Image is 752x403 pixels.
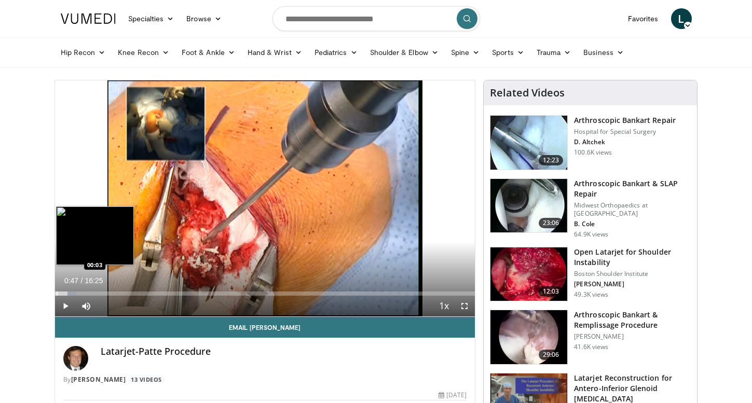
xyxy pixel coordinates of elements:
[64,276,78,285] span: 0:47
[486,42,530,63] a: Sports
[539,155,564,165] span: 12:23
[490,310,567,364] img: wolf_3.png.150x105_q85_crop-smart_upscale.jpg
[574,310,691,330] h3: Arthroscopic Bankart & Remplissage Procedure
[71,375,126,384] a: [PERSON_NAME]
[272,6,480,31] input: Search topics, interventions
[622,8,665,29] a: Favorites
[574,138,676,146] p: D. Altchek
[574,178,691,199] h3: Arthroscopic Bankart & SLAP Repair
[454,296,475,316] button: Fullscreen
[180,8,228,29] a: Browse
[577,42,630,63] a: Business
[241,42,308,63] a: Hand & Wrist
[574,270,691,278] p: Boston Shoulder Institute
[574,115,676,126] h3: Arthroscopic Bankart Repair
[490,247,567,301] img: 944938_3.png.150x105_q85_crop-smart_upscale.jpg
[490,179,567,233] img: cole_0_3.png.150x105_q85_crop-smart_upscale.jpg
[445,42,486,63] a: Spine
[574,128,676,136] p: Hospital for Special Surgery
[539,350,564,360] span: 29:06
[574,201,691,218] p: Midwest Orthopaedics at [GEOGRAPHIC_DATA]
[490,115,691,170] a: 12:23 Arthroscopic Bankart Repair Hospital for Special Surgery D. Altchek 100.6K views
[574,280,691,288] p: [PERSON_NAME]
[574,220,691,228] p: B. Cole
[56,206,134,265] img: image.jpeg
[490,310,691,365] a: 29:06 Arthroscopic Bankart & Remplissage Procedure [PERSON_NAME] 41.6K views
[574,230,608,239] p: 64.9K views
[539,286,564,297] span: 12:03
[55,317,475,338] a: Email [PERSON_NAME]
[574,343,608,351] p: 41.6K views
[574,247,691,268] h3: Open Latarjet for Shoulder Instability
[54,42,112,63] a: Hip Recon
[55,80,475,317] video-js: Video Player
[490,116,567,170] img: 10039_3.png.150x105_q85_crop-smart_upscale.jpg
[574,148,612,157] p: 100.6K views
[128,375,166,384] a: 13 Videos
[530,42,578,63] a: Trauma
[574,332,691,341] p: [PERSON_NAME]
[112,42,175,63] a: Knee Recon
[671,8,692,29] a: L
[63,346,88,371] img: Avatar
[574,290,608,299] p: 49.3K views
[76,296,97,316] button: Mute
[308,42,364,63] a: Pediatrics
[175,42,241,63] a: Foot & Ankle
[55,291,475,296] div: Progress Bar
[63,375,467,384] div: By
[490,87,565,99] h4: Related Videos
[81,276,83,285] span: /
[539,218,564,228] span: 23:06
[439,391,467,400] div: [DATE]
[61,13,116,24] img: VuMedi Logo
[101,346,467,357] h4: Latarjet-Patte Procedure
[490,247,691,302] a: 12:03 Open Latarjet for Shoulder Instability Boston Shoulder Institute [PERSON_NAME] 49.3K views
[490,178,691,239] a: 23:06 Arthroscopic Bankart & SLAP Repair Midwest Orthopaedics at [GEOGRAPHIC_DATA] B. Cole 64.9K ...
[433,296,454,316] button: Playback Rate
[55,296,76,316] button: Play
[364,42,445,63] a: Shoulder & Elbow
[85,276,103,285] span: 16:25
[122,8,181,29] a: Specialties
